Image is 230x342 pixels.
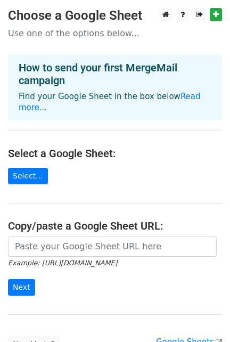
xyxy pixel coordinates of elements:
[19,61,211,87] h4: How to send your first MergeMail campaign
[19,91,211,113] p: Find your Google Sheet in the box below
[8,168,48,184] a: Select...
[8,279,35,296] input: Next
[8,259,117,267] small: Example: [URL][DOMAIN_NAME]
[8,8,222,23] h3: Choose a Google Sheet
[8,147,222,160] h4: Select a Google Sheet:
[8,28,222,39] p: Use one of the options below...
[8,219,222,232] h4: Copy/paste a Google Sheet URL:
[19,92,201,112] a: Read more...
[8,237,217,257] input: Paste your Google Sheet URL here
